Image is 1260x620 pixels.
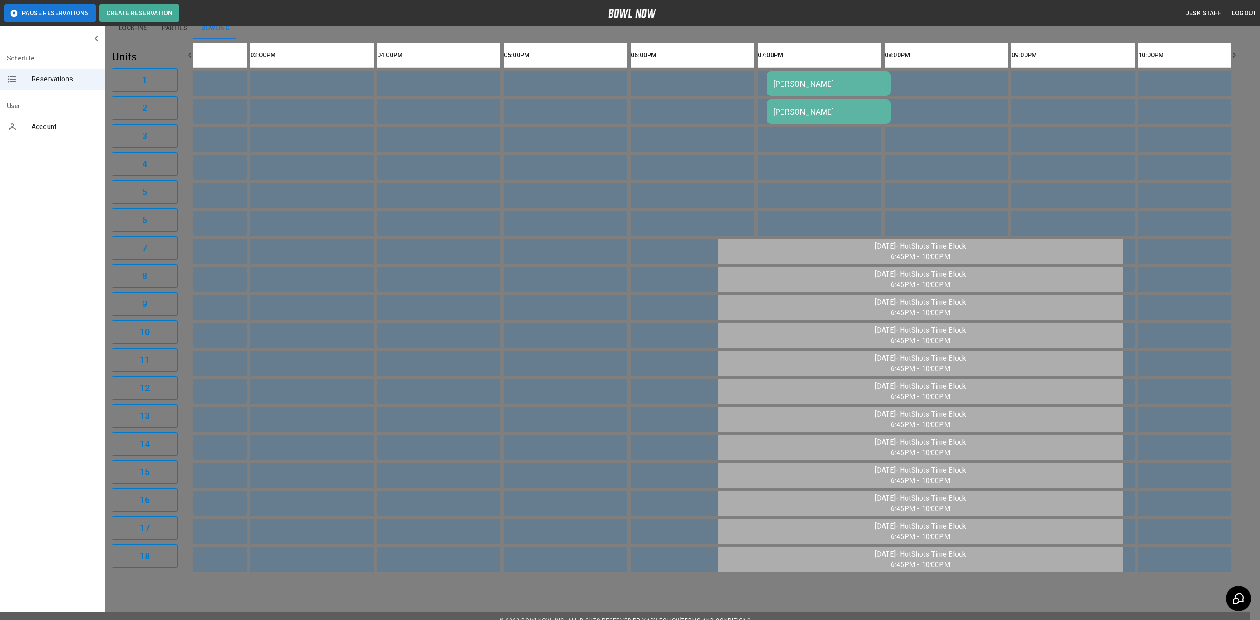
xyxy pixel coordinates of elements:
h6: 14 [140,437,150,451]
h5: Units [112,50,178,64]
h6: 15 [140,465,150,479]
h6: 3 [142,129,147,143]
button: Bowling [194,18,237,39]
h6: 18 [140,549,150,563]
h6: 4 [142,157,147,171]
h6: 17 [140,521,150,535]
img: logo [608,9,656,18]
h6: 8 [142,269,147,283]
h6: 2 [142,101,147,115]
h6: 6 [142,213,147,227]
button: Desk Staff [1182,5,1225,21]
div: inventory tabs [112,18,1243,39]
h6: 13 [140,409,150,423]
div: [PERSON_NAME] [773,79,884,88]
h6: 16 [140,493,150,507]
h6: 1 [142,73,147,87]
h6: 9 [142,297,147,311]
h6: 10 [140,325,150,339]
button: Logout [1228,5,1260,21]
h6: 11 [140,353,150,367]
h6: 7 [142,241,147,255]
h6: 5 [142,185,147,199]
h6: 12 [140,381,150,395]
span: Reservations [31,74,98,84]
span: Account [31,122,98,132]
button: Lock-ins [112,18,155,39]
button: Create Reservation [99,4,179,22]
button: Parties [155,18,194,39]
button: Pause Reservations [4,4,96,22]
div: [PERSON_NAME] [773,107,884,116]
